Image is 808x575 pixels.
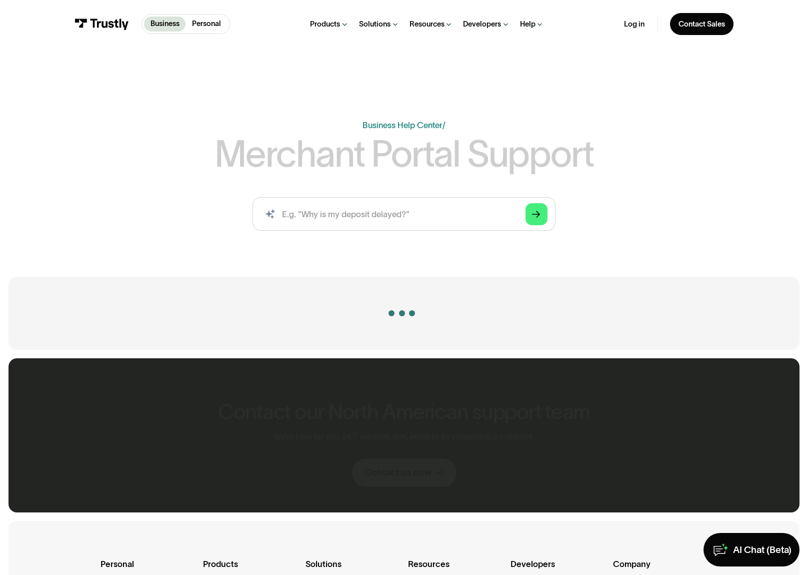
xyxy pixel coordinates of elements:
[252,197,556,231] form: Search
[733,544,791,556] div: AI Chat (Beta)
[409,20,444,29] div: Resources
[252,197,556,231] input: search
[678,20,725,29] div: Contact Sales
[463,20,501,29] div: Developers
[192,19,221,30] p: Personal
[218,400,590,423] h2: Contact our North American support team
[520,20,535,29] div: Help
[442,121,445,130] div: /
[359,20,390,29] div: Solutions
[144,17,185,32] a: Business
[74,19,129,30] img: Trustly Logo
[364,466,431,478] div: Contact us now
[150,19,179,30] p: Business
[624,20,644,29] a: Log in
[670,13,733,35] a: Contact Sales
[273,431,534,441] p: We’re here for you 24/7 via chat, text, email or by requesting a call back.
[351,458,456,487] a: Contact us now
[214,136,593,172] h1: Merchant Portal Support
[185,17,227,32] a: Personal
[362,121,442,130] a: Business Help Center
[703,533,799,566] a: AI Chat (Beta)
[310,20,340,29] div: Products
